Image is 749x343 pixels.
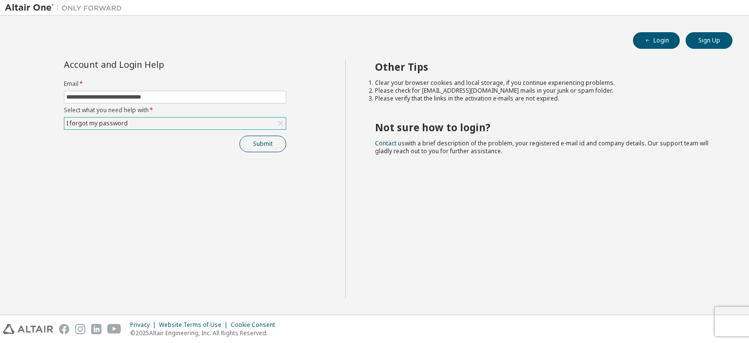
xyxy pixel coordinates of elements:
[64,80,286,88] label: Email
[65,118,129,129] div: I forgot my password
[375,61,715,73] h2: Other Tips
[64,61,242,68] div: Account and Login Help
[59,324,69,334] img: facebook.svg
[375,87,715,95] li: Please check for [EMAIL_ADDRESS][DOMAIN_NAME] mails in your junk or spam folder.
[130,329,281,337] p: © 2025 Altair Engineering, Inc. All Rights Reserved.
[375,95,715,102] li: Please verify that the links in the activation e-mails are not expired.
[375,121,715,134] h2: Not sure how to login?
[91,324,101,334] img: linkedin.svg
[159,321,231,329] div: Website Terms of Use
[375,139,709,155] span: with a brief description of the problem, your registered e-mail id and company details. Our suppo...
[107,324,121,334] img: youtube.svg
[3,324,53,334] img: altair_logo.svg
[633,32,680,49] button: Login
[375,79,715,87] li: Clear your browser cookies and local storage, if you continue experiencing problems.
[64,106,286,114] label: Select what you need help with
[5,3,127,13] img: Altair One
[75,324,85,334] img: instagram.svg
[239,136,286,152] button: Submit
[686,32,732,49] button: Sign Up
[130,321,159,329] div: Privacy
[231,321,281,329] div: Cookie Consent
[64,118,286,129] div: I forgot my password
[375,139,405,147] a: Contact us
